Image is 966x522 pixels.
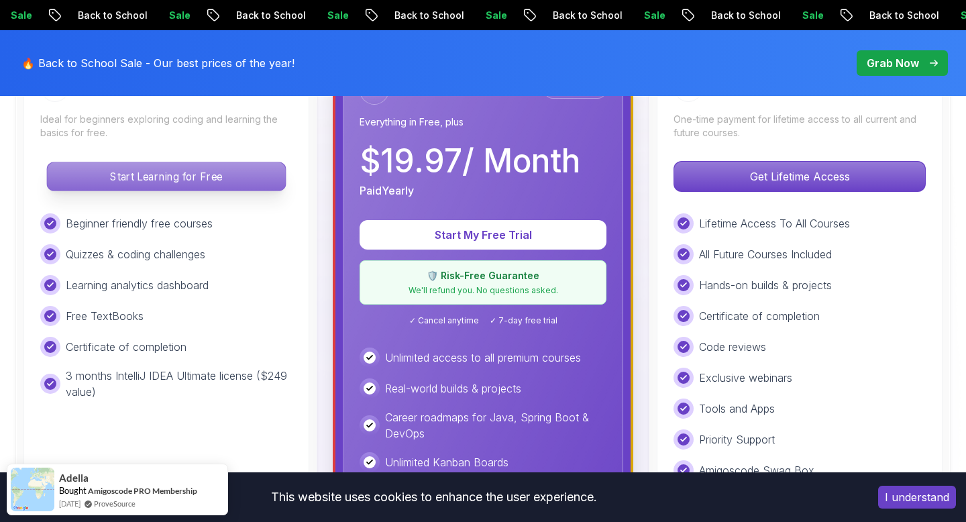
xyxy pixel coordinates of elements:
p: Learning analytics dashboard [66,277,209,293]
p: Quizzes & coding challenges [66,246,205,262]
p: Sale [158,9,201,22]
p: Hands-on builds & projects [699,277,832,293]
p: 🔥 Back to School Sale - Our best prices of the year! [21,55,294,71]
p: Get Lifetime Access [674,162,925,191]
span: [DATE] [59,498,80,509]
p: Amigoscode Swag Box [699,462,814,478]
a: Get Lifetime Access [674,170,926,183]
p: Tools and Apps [699,401,775,417]
p: We'll refund you. No questions asked. [368,285,598,296]
button: Accept cookies [878,486,956,509]
p: Back to School [859,9,950,22]
p: Code reviews [699,339,766,355]
p: Career roadmaps for Java, Spring Boot & DevOps [385,409,606,441]
p: Back to School [700,9,792,22]
p: Real-world builds & projects [385,380,521,397]
p: Lifetime Access To All Courses [699,215,850,231]
p: Priority Support [699,431,775,448]
p: Sale [633,9,676,22]
p: One-time payment for lifetime access to all current and future courses. [674,113,926,140]
p: Sale [475,9,518,22]
p: Certificate of completion [699,308,820,324]
p: Unlimited Kanban Boards [385,454,508,470]
p: Unlimited access to all premium courses [385,350,581,366]
button: Start Learning for Free [46,162,286,191]
p: Grab Now [867,55,919,71]
p: Everything in Free, plus [360,115,606,129]
a: ProveSource [94,498,136,509]
span: Adella [59,472,89,484]
span: Bought [59,485,87,496]
a: Start My Free Trial [360,228,606,242]
button: Start My Free Trial [360,220,606,250]
div: This website uses cookies to enhance the user experience. [10,482,858,512]
p: Sale [792,9,835,22]
span: ✓ 7-day free trial [490,315,557,326]
p: Sale [317,9,360,22]
button: Get Lifetime Access [674,161,926,192]
p: Paid Yearly [360,182,414,199]
p: All Future Courses Included [699,246,832,262]
span: ✓ Cancel anytime [409,315,479,326]
p: $ 19.97 / Month [360,145,580,177]
p: 3 months IntelliJ IDEA Ultimate license ($249 value) [66,368,292,400]
p: Start My Free Trial [376,227,590,243]
img: provesource social proof notification image [11,468,54,511]
p: Back to School [67,9,158,22]
p: Beginner friendly free courses [66,215,213,231]
p: 🛡️ Risk-Free Guarantee [368,269,598,282]
a: Amigoscode PRO Membership [88,486,197,496]
p: Back to School [384,9,475,22]
p: Free TextBooks [66,308,144,324]
p: Start Learning for Free [47,162,285,191]
p: Ideal for beginners exploring coding and learning the basics for free. [40,113,292,140]
p: Back to School [225,9,317,22]
p: Certificate of completion [66,339,186,355]
p: Exclusive webinars [699,370,792,386]
a: Start Learning for Free [40,170,292,183]
p: Back to School [542,9,633,22]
